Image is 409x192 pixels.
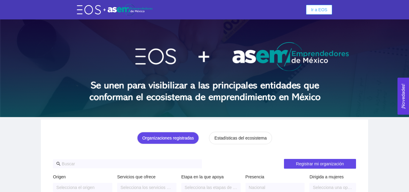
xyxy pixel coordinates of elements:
[306,5,332,15] button: Ir a EOS
[397,78,409,115] button: Open Feedback Widget
[142,135,194,141] div: Organizaciones registradas
[62,160,199,167] input: Buscar
[311,6,327,13] span: Ir a EOS
[56,162,61,166] span: search
[77,4,153,15] img: eos-asem-logo.38b026ae.png
[309,173,344,180] label: Dirigida a mujeres
[214,135,267,141] div: Estadísticas del ecosistema
[246,173,264,180] label: Presencia
[117,173,156,180] label: Servicios que ofrece
[181,173,224,180] label: Etapa en la que apoya
[284,159,356,169] button: Registrar mi organización
[53,173,66,180] label: Origen
[296,160,344,167] span: Registrar mi organización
